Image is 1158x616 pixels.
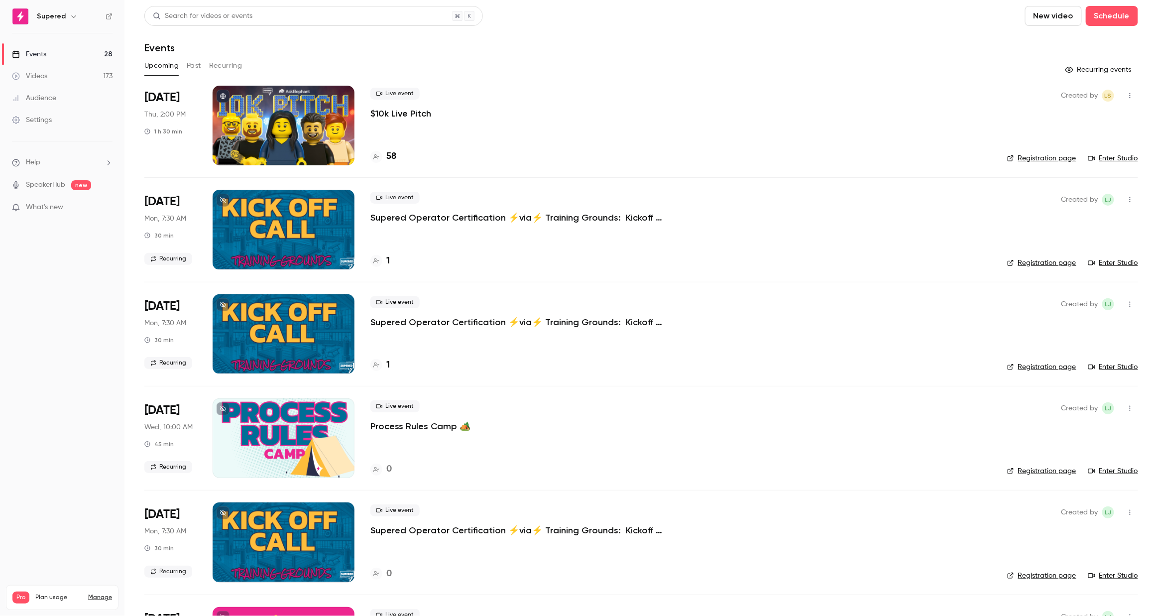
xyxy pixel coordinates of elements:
div: 30 min [144,336,174,344]
a: Enter Studio [1088,466,1138,476]
a: Enter Studio [1088,258,1138,268]
span: Created by [1061,506,1098,518]
span: Mon, 7:30 AM [144,526,186,536]
span: Created by [1061,402,1098,414]
div: 30 min [144,544,174,552]
span: [DATE] [144,194,180,210]
span: Help [26,157,40,168]
a: SpeakerHub [26,180,65,190]
div: 30 min [144,232,174,240]
span: Created by [1061,90,1098,102]
span: Recurring [144,461,192,473]
span: Pro [12,592,29,604]
span: Mon, 7:30 AM [144,214,186,224]
a: 58 [370,150,396,163]
div: 1 h 30 min [144,127,182,135]
h1: Events [144,42,175,54]
span: What's new [26,202,63,213]
div: Sep 1 Mon, 9:30 AM (America/New York) [144,190,197,269]
div: 45 min [144,440,174,448]
li: help-dropdown-opener [12,157,113,168]
span: Recurring [144,357,192,369]
h4: 1 [386,254,390,268]
a: Supered Operator Certification ⚡️via⚡️ Training Grounds: Kickoff Call [370,316,669,328]
span: Lindsay John [1102,402,1114,414]
div: Sep 15 Mon, 9:30 AM (America/New York) [144,502,197,582]
a: Manage [88,594,112,602]
img: Supered [12,8,28,24]
div: Videos [12,71,47,81]
a: Registration page [1007,258,1076,268]
div: Settings [12,115,52,125]
span: new [71,180,91,190]
span: Recurring [144,566,192,578]
span: [DATE] [144,298,180,314]
span: LS [1105,90,1112,102]
a: $10k Live Pitch [370,108,431,120]
a: Enter Studio [1088,571,1138,581]
div: Events [12,49,46,59]
span: Wed, 10:00 AM [144,422,193,432]
div: Sep 10 Wed, 12:00 PM (America/New York) [144,398,197,478]
a: 1 [370,254,390,268]
span: [DATE] [144,90,180,106]
a: Registration page [1007,571,1076,581]
span: LJ [1105,194,1112,206]
span: Thu, 2:00 PM [144,110,186,120]
span: [DATE] [144,506,180,522]
span: Live event [370,192,420,204]
span: LJ [1105,506,1112,518]
h6: Supered [37,11,66,21]
span: Live event [370,504,420,516]
span: Mon, 7:30 AM [144,318,186,328]
a: Registration page [1007,466,1076,476]
a: Supered Operator Certification ⚡️via⚡️ Training Grounds: Kickoff Call [370,524,669,536]
div: Sep 8 Mon, 9:30 AM (America/New York) [144,294,197,374]
span: Live event [370,296,420,308]
a: Supered Operator Certification ⚡️via⚡️ Training Grounds: Kickoff Call [370,212,669,224]
a: 0 [370,567,392,581]
a: Process Rules Camp 🏕️ [370,420,470,432]
span: Created by [1061,194,1098,206]
iframe: Noticeable Trigger [101,203,113,212]
span: LJ [1105,298,1112,310]
span: LJ [1105,402,1112,414]
a: 0 [370,463,392,476]
span: [DATE] [144,402,180,418]
button: Recurring events [1061,62,1138,78]
a: Registration page [1007,362,1076,372]
span: Live event [370,88,420,100]
span: Live event [370,400,420,412]
span: Plan usage [35,594,82,602]
button: New video [1025,6,1082,26]
div: Audience [12,93,56,103]
span: Recurring [144,253,192,265]
span: Created by [1061,298,1098,310]
a: Registration page [1007,153,1076,163]
a: Enter Studio [1088,362,1138,372]
span: Lindsey Smith [1102,90,1114,102]
a: 1 [370,359,390,372]
span: Lindsay John [1102,194,1114,206]
div: Search for videos or events [153,11,252,21]
h4: 0 [386,567,392,581]
h4: 0 [386,463,392,476]
a: Enter Studio [1088,153,1138,163]
h4: 58 [386,150,396,163]
div: Aug 28 Thu, 2:00 PM (America/Denver) [144,86,197,165]
button: Upcoming [144,58,179,74]
span: Lindsay John [1102,298,1114,310]
span: Lindsay John [1102,506,1114,518]
button: Recurring [209,58,242,74]
h4: 1 [386,359,390,372]
button: Past [187,58,201,74]
button: Schedule [1086,6,1138,26]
